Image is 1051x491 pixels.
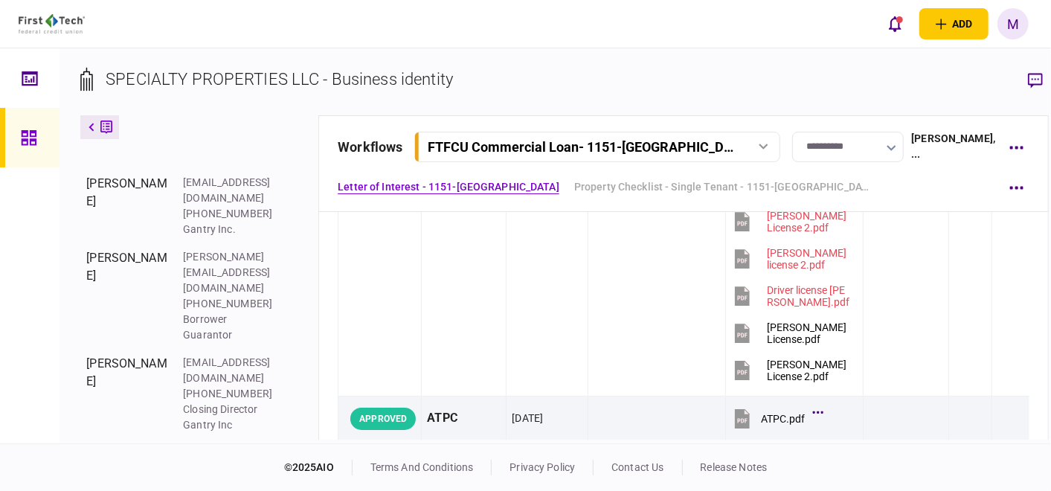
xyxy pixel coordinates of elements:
div: Gantry Inc. [183,222,280,237]
button: open notifications list [879,8,910,39]
div: Borrower [183,312,280,327]
button: Jim License 2.pdf [731,205,850,238]
div: FTFCU Commercial Loan - 1151-[GEOGRAPHIC_DATA] [428,139,739,155]
div: Gantry Inc [183,417,280,433]
div: [PERSON_NAME][EMAIL_ADDRESS][DOMAIN_NAME] [183,249,280,296]
div: © 2025 AIO [284,460,353,475]
button: FTFCU Commercial Loan- 1151-[GEOGRAPHIC_DATA] [414,132,780,162]
div: [DATE] [512,411,543,426]
div: workflows [338,137,402,157]
div: Guarantor [183,327,280,343]
div: [PHONE_NUMBER] [183,296,280,312]
a: Letter of Interest - 1151-[GEOGRAPHIC_DATA] [338,179,559,195]
button: Charles license 2.pdf [731,242,850,275]
div: [PHONE_NUMBER] [183,206,280,222]
a: release notes [701,461,768,473]
a: terms and conditions [370,461,474,473]
button: Jim License 2.pdf [731,353,850,387]
div: [EMAIL_ADDRESS][DOMAIN_NAME] [183,355,280,386]
div: ATPC.pdf [761,413,805,425]
div: [PERSON_NAME] , ... [911,131,995,162]
div: Driver license Scot.pdf [767,284,850,308]
button: ATPC.pdf [731,402,820,435]
button: M [997,8,1029,39]
a: contact us [611,461,663,473]
button: Jim License.pdf [731,316,850,350]
div: [PERSON_NAME] [86,355,168,433]
div: [PERSON_NAME] [86,249,168,343]
div: [EMAIL_ADDRESS][DOMAIN_NAME] [183,175,280,206]
img: client company logo [19,14,85,33]
div: APPROVED [350,408,416,430]
button: open adding identity options [919,8,989,39]
div: Closing Director [183,402,280,417]
div: Jim License 2.pdf [767,359,850,382]
a: privacy policy [510,461,575,473]
div: [PERSON_NAME] [86,175,168,237]
div: ATPC [427,402,501,435]
div: Charles license 2.pdf [767,247,850,271]
div: Jim License.pdf [767,321,850,345]
div: [PHONE_NUMBER] [183,386,280,402]
div: Jim License 2.pdf [767,210,850,234]
button: Driver license Scot.pdf [731,279,850,312]
div: SPECIALTY PROPERTIES LLC - Business identity [106,67,453,92]
a: Property Checklist - Single Tenant - 1151-[GEOGRAPHIC_DATA], [GEOGRAPHIC_DATA], [GEOGRAPHIC_DATA] [574,179,872,195]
